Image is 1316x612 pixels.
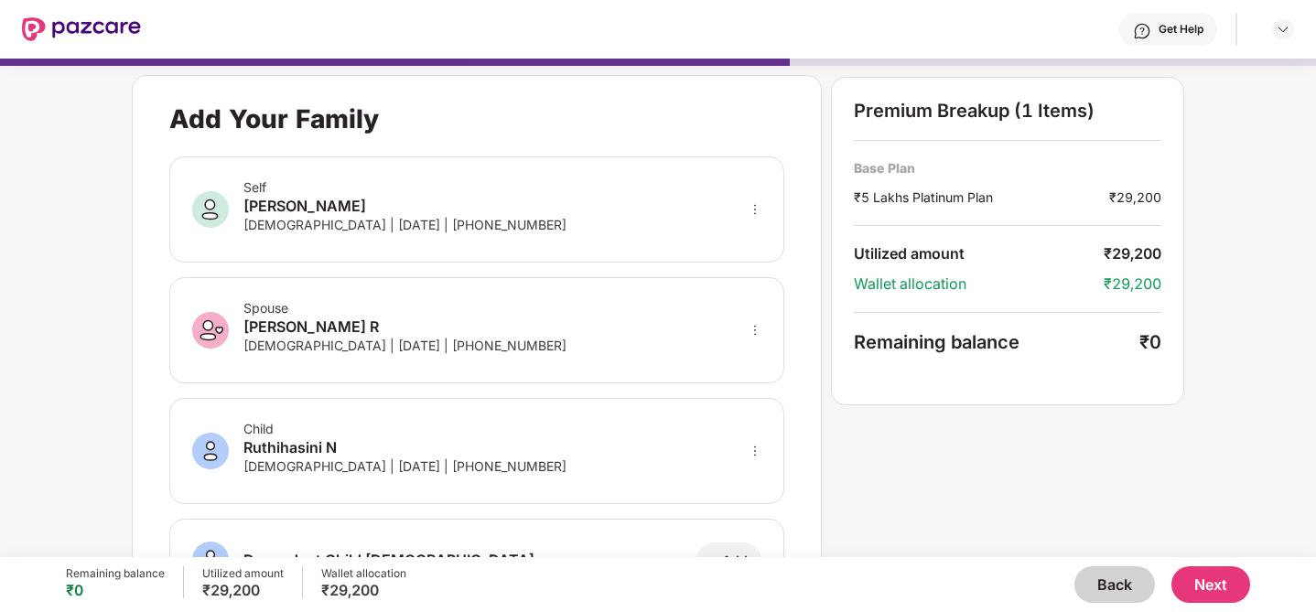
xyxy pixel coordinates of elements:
div: ₹0 [1139,331,1161,353]
div: Utilized amount [202,566,284,581]
img: New Pazcare Logo [22,17,141,41]
div: Remaining balance [66,566,165,581]
span: more [749,324,761,337]
div: Dependent Child [DEMOGRAPHIC_DATA] [243,549,534,571]
img: svg+xml;base64,PHN2ZyB3aWR0aD0iNDAiIGhlaWdodD0iNDAiIHZpZXdCb3g9IjAgMCA0MCA0MCIgZmlsbD0ibm9uZSIgeG... [192,542,229,578]
div: + Add [710,552,748,569]
div: ₹5 Lakhs Platinum Plan [854,188,1109,207]
button: Next [1171,566,1250,603]
div: Ruthihasini N [243,436,566,458]
div: Spouse [243,300,566,316]
div: [DEMOGRAPHIC_DATA] | [DATE] | [PHONE_NUMBER] [243,458,566,474]
div: Remaining balance [854,331,1139,353]
div: ₹29,200 [1104,274,1161,294]
div: Wallet allocation [321,566,406,581]
div: Self [243,179,566,195]
div: Base Plan [854,159,1161,177]
div: Get Help [1159,22,1203,37]
span: more [749,445,761,457]
div: Utilized amount [854,244,1104,263]
img: svg+xml;base64,PHN2ZyBpZD0iSGVscC0zMngzMiIgeG1sbnM9Imh0dHA6Ly93d3cudzMub3JnLzIwMDAvc3ZnIiB3aWR0aD... [1133,22,1151,40]
img: svg+xml;base64,PHN2ZyB3aWR0aD0iNDAiIGhlaWdodD0iNDAiIHZpZXdCb3g9IjAgMCA0MCA0MCIgZmlsbD0ibm9uZSIgeG... [192,312,229,349]
img: svg+xml;base64,PHN2ZyB3aWR0aD0iNDAiIGhlaWdodD0iNDAiIHZpZXdCb3g9IjAgMCA0MCA0MCIgZmlsbD0ibm9uZSIgeG... [192,191,229,228]
div: [DEMOGRAPHIC_DATA] | [DATE] | [PHONE_NUMBER] [243,338,566,353]
div: ₹29,200 [202,581,284,599]
div: [PERSON_NAME] [243,195,566,217]
div: ₹29,200 [1104,244,1161,263]
img: svg+xml;base64,PHN2ZyBpZD0iRHJvcGRvd24tMzJ4MzIiIHhtbG5zPSJodHRwOi8vd3d3LnczLm9yZy8yMDAwL3N2ZyIgd2... [1276,22,1290,37]
div: ₹29,200 [1109,188,1161,207]
div: Add Your Family [169,103,379,134]
div: Child [243,421,566,436]
div: Premium Breakup (1 Items) [854,100,1161,122]
img: svg+xml;base64,PHN2ZyB3aWR0aD0iNDAiIGhlaWdodD0iNDAiIHZpZXdCb3g9IjAgMCA0MCA0MCIgZmlsbD0ibm9uZSIgeG... [192,433,229,469]
div: Wallet allocation [854,274,1104,294]
div: ₹29,200 [321,581,406,599]
button: Back [1074,566,1155,603]
div: ₹0 [66,581,165,599]
span: more [749,203,761,216]
div: [DEMOGRAPHIC_DATA] | [DATE] | [PHONE_NUMBER] [243,217,566,232]
div: [PERSON_NAME] R [243,316,566,338]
